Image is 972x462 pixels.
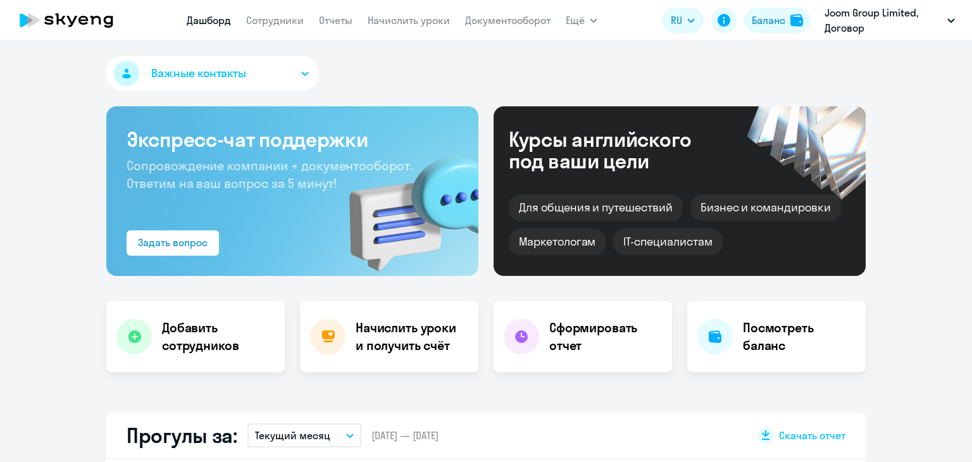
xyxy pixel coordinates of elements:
[331,134,478,276] img: bg-img
[465,14,551,27] a: Документооборот
[246,14,304,27] a: Сотрудники
[356,319,466,354] h4: Начислить уроки и получить счёт
[744,8,811,33] button: Балансbalance
[187,14,231,27] a: Дашборд
[566,8,597,33] button: Ещё
[662,8,704,33] button: RU
[779,428,845,442] span: Скачать отчет
[743,319,856,354] h4: Посмотреть баланс
[127,230,219,256] button: Задать вопрос
[549,319,662,354] h4: Сформировать отчет
[106,56,319,91] button: Важные контакты
[818,5,961,35] button: Joom Group Limited, Договор
[368,14,450,27] a: Начислить уроки
[790,14,803,27] img: balance
[566,13,585,28] span: Ещё
[151,65,246,82] span: Важные контакты
[825,5,942,35] p: Joom Group Limited, Договор
[127,127,458,152] h3: Экспресс-чат поддержки
[127,423,237,448] h2: Прогулы за:
[752,13,785,28] div: Баланс
[690,194,841,221] div: Бизнес и командировки
[255,428,330,443] p: Текущий месяц
[509,194,683,221] div: Для общения и путешествий
[509,128,725,172] div: Курсы английского под ваши цели
[509,228,606,255] div: Маркетологам
[247,423,361,447] button: Текущий месяц
[138,235,208,250] div: Задать вопрос
[319,14,352,27] a: Отчеты
[371,428,439,442] span: [DATE] — [DATE]
[162,319,275,354] h4: Добавить сотрудников
[613,228,722,255] div: IT-специалистам
[127,158,413,191] span: Сопровождение компании + документооборот. Ответим на ваш вопрос за 5 минут!
[671,13,682,28] span: RU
